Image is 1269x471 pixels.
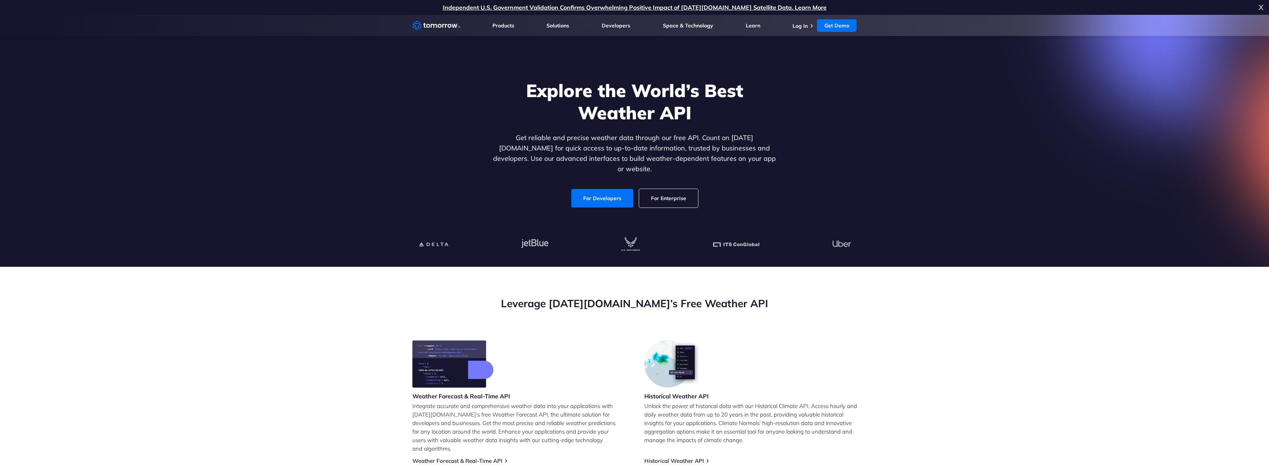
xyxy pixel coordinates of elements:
p: Unlock the power of historical data with our Historical Climate API. Access hourly and daily weat... [644,402,857,444]
h3: Historical Weather API [644,392,709,400]
h2: Leverage [DATE][DOMAIN_NAME]’s Free Weather API [412,296,857,311]
a: For Developers [571,189,633,208]
a: Independent U.S. Government Validation Confirms Overwhelming Positive Impact of [DATE][DOMAIN_NAM... [443,4,827,11]
a: Developers [602,22,630,29]
a: Historical Weather API [644,457,704,464]
a: Learn [746,22,760,29]
a: Solutions [547,22,569,29]
a: For Enterprise [639,189,698,208]
a: Weather Forecast & Real-Time API [412,457,502,464]
h1: Explore the World’s Best Weather API [492,79,778,124]
h3: Weather Forecast & Real-Time API [412,392,510,400]
p: Get reliable and precise weather data through our free API. Count on [DATE][DOMAIN_NAME] for quic... [492,133,778,174]
a: Products [492,22,514,29]
a: Log In [793,23,808,29]
p: Integrate accurate and comprehensive weather data into your applications with [DATE][DOMAIN_NAME]... [412,402,625,453]
a: Get Demo [817,19,857,32]
a: Space & Technology [663,22,713,29]
a: Home link [412,20,461,31]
